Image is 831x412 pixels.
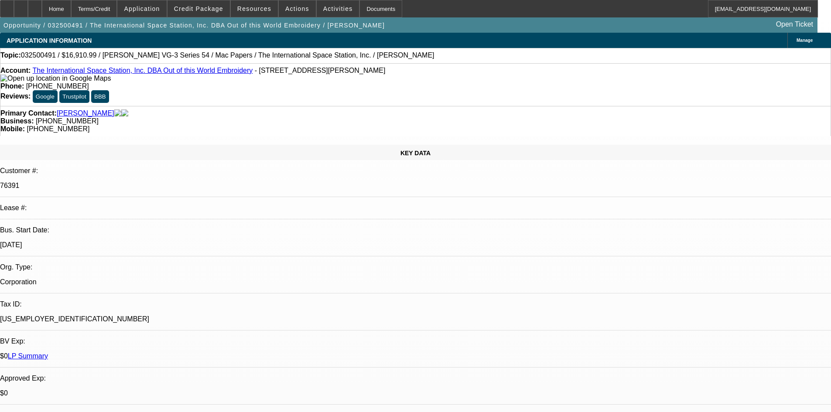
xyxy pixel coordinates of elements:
span: Activities [323,5,353,12]
strong: Business: [0,117,34,125]
img: Open up location in Google Maps [0,75,111,82]
strong: Reviews: [0,92,31,100]
span: Resources [237,5,271,12]
span: 032500491 / $16,910.99 / [PERSON_NAME] VG-3 Series 54 / Mac Papers / The International Space Stat... [21,51,434,59]
span: Manage [797,38,813,43]
a: LP Summary [8,352,48,360]
button: Actions [279,0,316,17]
span: KEY DATA [400,150,431,157]
strong: Account: [0,67,31,74]
span: APPLICATION INFORMATION [7,37,92,44]
button: Credit Package [168,0,230,17]
a: The International Space Station, Inc. DBA Out of this World Embroidery [32,67,253,74]
span: Credit Package [174,5,223,12]
strong: Phone: [0,82,24,90]
span: Opportunity / 032500491 / The International Space Station, Inc. DBA Out of this World Embroidery ... [3,22,385,29]
button: Resources [231,0,278,17]
a: [PERSON_NAME] [57,109,114,117]
span: Application [124,5,160,12]
button: Activities [317,0,359,17]
span: [PHONE_NUMBER] [36,117,99,125]
img: facebook-icon.png [114,109,121,117]
button: Application [117,0,166,17]
span: - [STREET_ADDRESS][PERSON_NAME] [255,67,386,74]
strong: Primary Contact: [0,109,57,117]
button: Trustpilot [59,90,89,103]
span: [PHONE_NUMBER] [27,125,89,133]
span: [PHONE_NUMBER] [26,82,89,90]
strong: Topic: [0,51,21,59]
a: View Google Maps [0,75,111,82]
img: linkedin-icon.png [121,109,128,117]
button: BBB [91,90,109,103]
button: Google [33,90,58,103]
span: Actions [285,5,309,12]
a: Open Ticket [773,17,817,32]
strong: Mobile: [0,125,25,133]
